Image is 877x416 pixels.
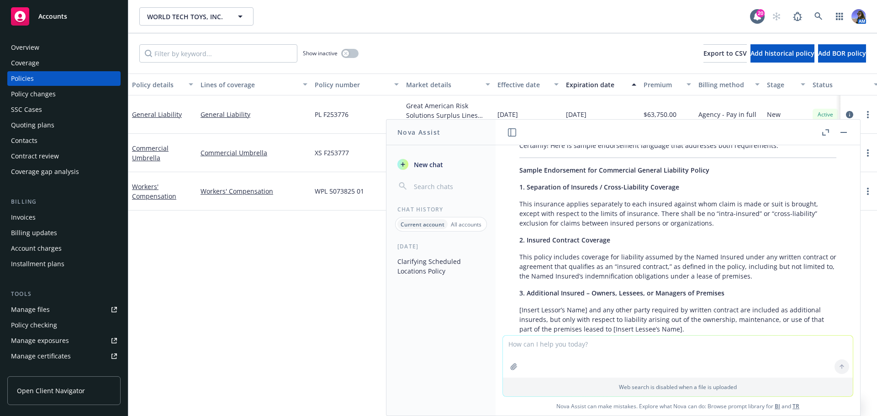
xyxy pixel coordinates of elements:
[698,80,750,90] div: Billing method
[315,110,349,119] span: PL F253776
[644,110,676,119] span: $63,750.00
[788,7,807,26] a: Report a Bug
[494,74,562,95] button: Effective date
[816,111,835,119] span: Active
[7,4,121,29] a: Accounts
[11,118,54,132] div: Quoting plans
[7,241,121,256] a: Account charges
[11,257,64,271] div: Installment plans
[201,110,307,119] a: General Liability
[412,160,443,169] span: New chat
[17,386,85,395] span: Open Client Navigator
[809,7,828,26] a: Search
[7,197,121,206] div: Billing
[519,199,836,228] p: This insurance applies separately to each insured against whom claim is made or suit is brought, ...
[7,102,121,117] a: SSC Cases
[201,148,307,158] a: Commercial Umbrella
[11,302,50,317] div: Manage files
[147,12,226,21] span: WORLD TECH TOYS, INC.
[566,80,626,90] div: Expiration date
[7,133,121,148] a: Contacts
[750,44,814,63] button: Add historical policy
[132,182,176,200] a: Workers' Compensation
[11,333,69,348] div: Manage exposures
[412,180,485,193] input: Search chats
[386,242,496,250] div: [DATE]
[11,241,62,256] div: Account charges
[644,80,681,90] div: Premium
[7,364,121,379] a: Manage claims
[11,226,57,240] div: Billing updates
[703,49,747,58] span: Export to CSV
[818,44,866,63] button: Add BOR policy
[311,74,402,95] button: Policy number
[406,80,480,90] div: Market details
[519,252,836,281] p: This policy includes coverage for liability assumed by the Named Insured under any written contra...
[792,402,799,410] a: TR
[862,186,873,197] a: more
[519,305,836,334] p: [Insert Lessor’s Name] and any other party required by written contract are included as additiona...
[139,7,254,26] button: WORLD TECH TOYS, INC.
[862,109,873,120] a: more
[7,149,121,163] a: Contract review
[767,7,786,26] a: Start snowing
[7,257,121,271] a: Installment plans
[394,156,488,173] button: New chat
[767,110,781,119] span: New
[201,80,297,90] div: Lines of coverage
[763,74,809,95] button: Stage
[397,127,440,137] h1: Nova Assist
[497,110,518,119] span: [DATE]
[11,71,34,86] div: Policies
[499,397,856,416] span: Nova Assist can make mistakes. Explore what Nova can do: Browse prompt library for and
[703,44,747,63] button: Export to CSV
[11,364,57,379] div: Manage claims
[11,133,37,148] div: Contacts
[862,147,873,158] a: more
[139,44,297,63] input: Filter by keyword...
[7,302,121,317] a: Manage files
[562,74,640,95] button: Expiration date
[756,9,765,17] div: 20
[7,71,121,86] a: Policies
[519,183,679,191] span: 1. Separation of Insureds / Cross-Liability Coverage
[132,144,169,162] a: Commercial Umbrella
[7,333,121,348] a: Manage exposures
[451,221,481,228] p: All accounts
[132,110,182,119] a: General Liability
[7,349,121,363] a: Manage certificates
[7,40,121,55] a: Overview
[7,118,121,132] a: Quoting plans
[315,186,364,196] span: WPL 5073825 01
[11,102,42,117] div: SSC Cases
[303,49,338,57] span: Show inactive
[11,210,36,225] div: Invoices
[695,74,763,95] button: Billing method
[775,402,780,410] a: BI
[566,110,586,119] span: [DATE]
[11,56,39,70] div: Coverage
[851,9,866,24] img: photo
[132,80,183,90] div: Policy details
[315,148,349,158] span: XS F253777
[813,80,868,90] div: Status
[406,101,490,120] div: Great American Risk Solutions Surplus Lines Insurance Company, Great American Insurance Group, Ri...
[128,74,197,95] button: Policy details
[750,49,814,58] span: Add historical policy
[201,186,307,196] a: Workers' Compensation
[402,74,494,95] button: Market details
[497,80,549,90] div: Effective date
[519,289,724,297] span: 3. Additional Insured – Owners, Lessees, or Managers of Premises
[767,80,795,90] div: Stage
[7,210,121,225] a: Invoices
[7,226,121,240] a: Billing updates
[38,13,67,20] span: Accounts
[7,164,121,179] a: Coverage gap analysis
[11,349,71,363] div: Manage certificates
[315,80,389,90] div: Policy number
[830,7,849,26] a: Switch app
[11,40,39,55] div: Overview
[401,221,444,228] p: Current account
[698,110,756,119] span: Agency - Pay in full
[519,141,836,150] p: Certainly! Here is sample endorsement language that addresses both requirements:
